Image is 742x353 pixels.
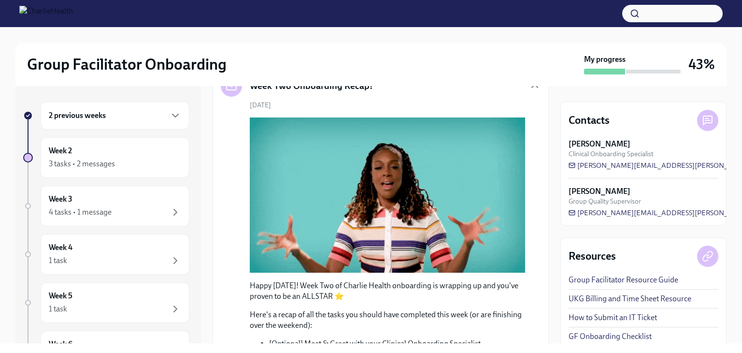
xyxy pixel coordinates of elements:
[569,113,610,128] h4: Contacts
[569,139,630,149] strong: [PERSON_NAME]
[250,80,373,92] h5: Week Two Onboarding Recap!
[27,55,227,74] h2: Group Facilitator Onboarding
[49,255,67,266] div: 1 task
[584,54,626,65] strong: My progress
[49,159,115,169] div: 3 tasks • 2 messages
[41,102,189,130] div: 2 previous weeks
[49,304,67,314] div: 1 task
[569,249,616,264] h4: Resources
[23,186,189,226] a: Week 34 tasks • 1 message
[250,101,271,110] span: [DATE]
[49,291,72,301] h6: Week 5
[49,339,72,350] h6: Week 6
[49,110,106,121] h6: 2 previous weeks
[49,146,72,156] h6: Week 2
[250,118,525,273] button: Zoom image
[250,309,525,331] p: Here's a recap of all the tasks you should have completed this week (or are finishing over the we...
[49,242,72,253] h6: Week 4
[23,234,189,275] a: Week 41 task
[19,6,73,21] img: CharlieHealth
[23,137,189,178] a: Week 23 tasks • 2 messages
[49,207,112,218] div: 4 tasks • 1 message
[23,282,189,323] a: Week 51 task
[49,194,72,205] h6: Week 3
[569,312,657,323] a: How to Submit an IT Ticket
[688,56,715,73] h3: 43%
[569,331,652,342] a: GF Onboarding Checklist
[569,186,630,197] strong: [PERSON_NAME]
[569,197,641,206] span: Group Quality Supervisor
[250,280,525,302] p: Happy [DATE]! Week Two of Charlie Health onboarding is wrapping up and you've proven to be an ALL...
[569,149,654,159] span: Clinical Onboarding Specialist
[569,275,678,285] a: Group Facilitator Resource Guide
[569,294,691,304] a: UKG Billing and Time Sheet Resource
